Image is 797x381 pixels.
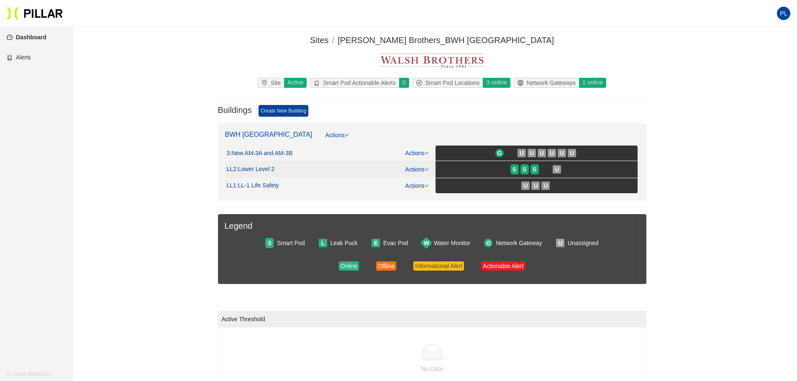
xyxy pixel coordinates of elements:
[236,166,274,173] span: : Lower Level 2
[533,165,536,174] span: S
[399,78,409,88] div: 0
[483,261,523,271] div: Actionable Alert
[550,148,554,158] span: U
[225,221,640,231] h3: Legend
[416,80,425,86] span: compass
[560,148,564,158] span: U
[225,131,312,138] a: BWH [GEOGRAPHIC_DATA]
[314,80,323,86] span: alert
[513,165,516,174] span: S
[555,165,559,174] span: U
[425,167,429,171] span: down
[518,80,527,86] span: global
[520,148,524,158] span: U
[259,105,308,117] a: Create New Building
[310,36,328,45] span: Sites
[218,311,646,327] th: Active Threshold
[558,238,562,248] span: U
[405,150,429,156] a: Actions
[579,78,606,88] div: 1 online
[377,50,487,71] img: Walsh Brothers
[496,238,542,248] div: Network Gateway
[405,182,429,189] a: Actions
[310,78,399,87] div: Smart Pod Actionable Alerts
[325,130,349,146] a: Actions
[7,7,63,20] img: Pillar Technologies
[261,80,271,86] span: environment
[227,182,279,189] div: LL1
[230,150,292,157] span: : New AM-3A and AM-3B
[378,261,395,271] div: Offline
[482,78,510,88] div: 3 online
[321,238,325,248] span: L
[308,78,410,88] a: alertSmart Pod Actionable Alerts0
[222,364,643,373] div: No Data
[570,148,574,158] span: U
[568,238,599,248] div: Unassigned
[413,78,483,87] div: Smart Pod Locations
[338,34,554,47] div: [PERSON_NAME] Brothers_BWH [GEOGRAPHIC_DATA]
[425,184,429,188] span: down
[331,238,358,248] div: Leak Puck
[218,105,252,117] h3: Buildings
[523,181,528,190] span: U
[374,238,378,248] span: E
[383,238,408,248] div: Evac Pod
[345,133,349,137] span: down
[236,182,279,189] span: : LL-1 Life Safety
[425,151,429,155] span: down
[780,7,787,20] span: PL
[497,148,502,158] span: G
[424,238,429,248] span: W
[341,261,357,271] div: Online
[434,238,470,248] div: Water Monitor
[7,34,46,41] a: dashboardDashboard
[405,166,429,173] a: Actions
[486,238,491,248] span: G
[268,238,272,248] span: S
[540,148,544,158] span: U
[258,78,284,87] div: Site
[277,238,305,248] div: Smart Pod
[7,54,31,61] a: alertAlerts
[543,181,548,190] span: U
[227,150,293,157] div: 3
[227,166,274,173] div: LL2
[332,36,334,45] span: /
[523,165,526,174] span: S
[514,78,579,87] div: Network Gateways
[533,181,538,190] span: U
[530,148,534,158] span: U
[415,261,462,271] div: Informational Alert
[284,78,307,88] div: Active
